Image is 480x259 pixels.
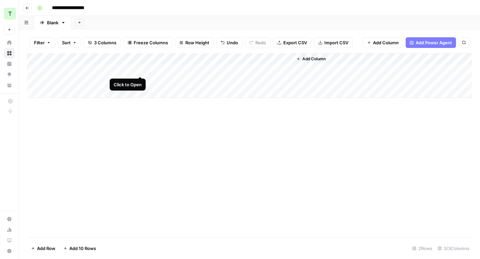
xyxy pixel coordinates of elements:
[4,224,15,235] a: Usage
[363,37,403,48] button: Add Column
[302,56,326,62] span: Add Column
[314,37,353,48] button: Import CSV
[134,39,168,46] span: Freeze Columns
[84,37,121,48] button: 3 Columns
[94,39,116,46] span: 3 Columns
[294,55,328,63] button: Add Column
[69,245,96,252] span: Add 10 Rows
[30,37,55,48] button: Filter
[4,246,15,256] button: Help + Support
[4,214,15,224] a: Settings
[175,37,214,48] button: Row Height
[410,243,435,254] div: 2 Rows
[4,5,15,22] button: Workspace: Teamed
[406,37,456,48] button: Add Power Agent
[8,10,12,18] span: T
[227,39,238,46] span: Undo
[435,243,472,254] div: 3/3 Columns
[373,39,399,46] span: Add Column
[4,80,15,91] a: Your Data
[4,235,15,246] a: Learning Hub
[37,245,55,252] span: Add Row
[283,39,307,46] span: Export CSV
[416,39,452,46] span: Add Power Agent
[47,19,58,26] div: Blank
[255,39,266,46] span: Redo
[62,39,71,46] span: Sort
[34,39,45,46] span: Filter
[114,81,142,88] div: Click to Open
[4,69,15,80] a: Opportunities
[59,243,100,254] button: Add 10 Rows
[4,48,15,59] a: Browse
[245,37,270,48] button: Redo
[4,59,15,69] a: Insights
[185,39,209,46] span: Row Height
[324,39,348,46] span: Import CSV
[58,37,81,48] button: Sort
[4,37,15,48] a: Home
[34,16,71,29] a: Blank
[216,37,242,48] button: Undo
[123,37,172,48] button: Freeze Columns
[273,37,311,48] button: Export CSV
[27,243,59,254] button: Add Row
